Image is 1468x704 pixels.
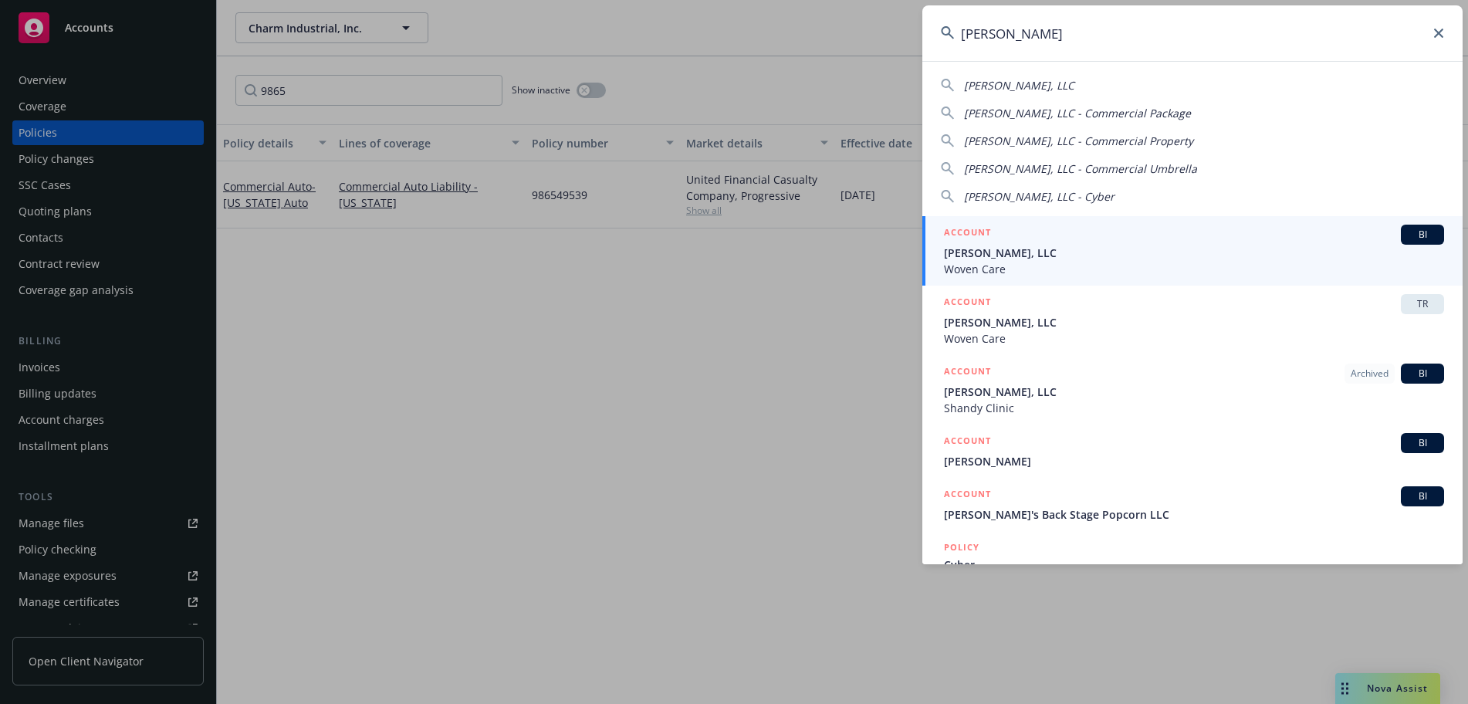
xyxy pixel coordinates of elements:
span: [PERSON_NAME], LLC [944,384,1444,400]
a: ACCOUNTBI[PERSON_NAME] [922,425,1463,478]
span: [PERSON_NAME], LLC - Commercial Umbrella [964,161,1197,176]
span: [PERSON_NAME], LLC [944,314,1444,330]
h5: ACCOUNT [944,294,991,313]
a: ACCOUNTTR[PERSON_NAME], LLCWoven Care [922,286,1463,355]
a: ACCOUNTBI[PERSON_NAME], LLCWoven Care [922,216,1463,286]
span: TR [1407,297,1438,311]
span: [PERSON_NAME] [944,453,1444,469]
a: ACCOUNTBI[PERSON_NAME]'s Back Stage Popcorn LLC [922,478,1463,531]
span: [PERSON_NAME], LLC [964,78,1074,93]
h5: ACCOUNT [944,433,991,452]
a: ACCOUNTArchivedBI[PERSON_NAME], LLCShandy Clinic [922,355,1463,425]
input: Search... [922,5,1463,61]
span: BI [1407,228,1438,242]
h5: ACCOUNT [944,486,991,505]
span: Woven Care [944,261,1444,277]
span: [PERSON_NAME], LLC - Commercial Property [964,134,1193,148]
span: Shandy Clinic [944,400,1444,416]
span: [PERSON_NAME], LLC - Commercial Package [964,106,1191,120]
h5: ACCOUNT [944,364,991,382]
span: [PERSON_NAME]'s Back Stage Popcorn LLC [944,506,1444,523]
span: [PERSON_NAME], LLC - Cyber [964,189,1115,204]
h5: ACCOUNT [944,225,991,243]
span: Archived [1351,367,1389,381]
h5: POLICY [944,540,979,555]
span: BI [1407,367,1438,381]
span: [PERSON_NAME], LLC [944,245,1444,261]
span: Woven Care [944,330,1444,347]
a: POLICYCyber [922,531,1463,597]
span: BI [1407,489,1438,503]
span: BI [1407,436,1438,450]
span: Cyber [944,557,1444,573]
